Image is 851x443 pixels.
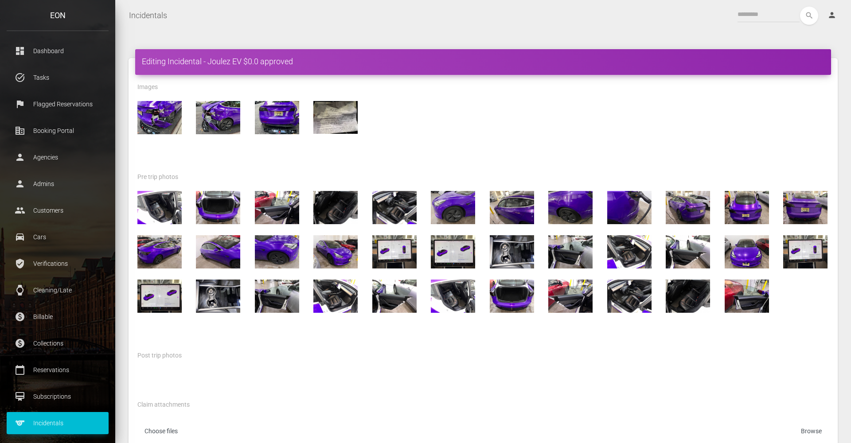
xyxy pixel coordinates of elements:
[13,310,102,323] p: Billable
[196,274,240,318] img: af09b280-9ff5-4de9-b4de-af7ac592494d_E979708A-6336-493C-A4CC-25E396AC17EF_L0_001_1755104486.92503...
[7,120,109,142] a: corporate_fare Booking Portal
[137,83,158,92] label: Images
[13,363,102,377] p: Reservations
[548,185,593,229] img: 3eaf5d73-61db-4957-ac8c-dff0a6aa2b2f_11907B3A-CC9F-4837-B720-D4C9621737DB_L0_001_1755104517.39625...
[607,229,652,274] img: 80dc998c-ae66-45e3-9831-bcd9679035ba_0FB36026-A2BB-4682-B84B-8BBB042E7D1B_L0_001_1755104499.69307...
[137,229,182,274] img: 67b1ff52-04c5-4e78-a713-d59cac41ea9e_7BED9F89-4AE1-4C0B-BB6C-64DB364D677A_L0_001_1755104521.49706...
[828,11,836,19] i: person
[7,385,109,408] a: card_membership Subscriptions
[196,95,240,140] img: Lyra2-a.jpg
[313,185,358,229] img: 21bb3e35-f665-491e-9852-247f86b2abb9_E53690F7-7DDD-45D1-AC00-49CEACA712C9_L0_001_1755104511.19662...
[821,7,844,24] a: person
[548,274,593,318] img: fef9ae3b-7c4d-4d70-a53f-aee53596674d_0F729575-D391-41BE-947D-38C360512F97_L0_001_1755104510.36473...
[13,230,102,244] p: Cars
[137,185,182,229] img: 18725784-0d9c-4719-9c0f-43bc51dbabeb_205A9BFB-2C15-4146-BD62-CE7076451908_L0_001_1755104505.75857...
[196,229,240,274] img: 12fc89a8-a521-46d9-8239-07f609ba3315_82AD6FF8-E326-4B8F-96DB-C9B507D291A8_L0_001_1755104521.56899...
[313,274,358,318] img: 80dc998c-ae66-45e3-9831-bcd9679035ba_0FB36026-A2BB-4682-B84B-8BBB042E7D1B_L0_001_1755104499.69307...
[666,229,710,274] img: 27e0ae5c-25c1-440e-8728-a164ccbd13b5_8D5F113F-4FEA-4E9F-83A6-118C4E9BCDD2_L0_001_1755104503.43487...
[7,226,109,248] a: drive_eta Cars
[372,274,417,318] img: 27e0ae5c-25c1-440e-8728-a164ccbd13b5_8D5F113F-4FEA-4E9F-83A6-118C4E9BCDD2_L0_001_1755104503.43487...
[13,337,102,350] p: Collections
[13,177,102,190] p: Admins
[137,400,190,409] label: Claim attachments
[137,424,829,442] label: Choose files
[13,97,102,111] p: Flagged Reservations
[7,306,109,328] a: paid Billable
[607,274,652,318] img: 259afb8b-5975-4e96-8f74-5dcf45295cb1_5A2FE756-6B8E-4567-A4AB-D6F0FA901E14_L0_001_1755104514.98989...
[548,229,593,274] img: 6f61b311-a9cd-4ffb-b9fb-d45dcf85e91f_D33E4F5F-6755-4B8D-9DED-E8BE7C54528B_L0_001_1755104487.41256...
[7,93,109,115] a: flag Flagged Reservations
[13,204,102,217] p: Customers
[137,274,182,318] img: f45e9723-6382-4baa-8d1d-eb1c0f49497b_DFDBB396-7D5B-48D0-9777-C7CA80BA578E_L0_001_1755105101.36688...
[7,173,109,195] a: person Admins
[666,274,710,318] img: 21bb3e35-f665-491e-9852-247f86b2abb9_E53690F7-7DDD-45D1-AC00-49CEACA712C9_L0_001_1755104511.19662...
[725,185,769,229] img: e82e6a0b-ee1e-401f-99df-036b6b4db31f_218B8AAE-8787-4904-800D-6F87C4FC2E1E_L0_001_1755104519.88254...
[372,185,417,229] img: 259afb8b-5975-4e96-8f74-5dcf45295cb1_5A2FE756-6B8E-4567-A4AB-D6F0FA901E14_L0_001_1755104514.98989...
[7,40,109,62] a: dashboard Dashboard
[7,253,109,275] a: verified_user Verifications
[725,274,769,318] img: 4f4c2b9b-82d4-48c7-8f35-78d95898e9b4_2563FA63-4715-4ECA-B521-58C23B1B88CD_L0_001_1755104512.01988...
[313,95,358,140] img: c873bee1219b4b82b860ace4cea2cb86.png
[142,56,824,67] h4: Editing Incidental - Joulez EV $0.0 approved
[7,359,109,381] a: calendar_today Reservations
[13,284,102,297] p: Cleaning/Late
[490,229,534,274] img: af09b280-9ff5-4de9-b4de-af7ac592494d_E979708A-6336-493C-A4CC-25E396AC17EF_L0_001_1755104486.92503...
[7,66,109,89] a: task_alt Tasks
[7,279,109,301] a: watch Cleaning/Late
[255,229,299,274] img: 74b38cb9-5461-44d5-a16f-dd327de823c3_287089A0-49CA-45F9-BFCD-E600E666A346_L0_001_1755104522.39387...
[13,44,102,58] p: Dashboard
[255,95,299,140] img: Lyra2.jpg
[783,185,828,229] img: 67f0c30a-29be-43da-b984-be965fee339c_C26FB519-B4C5-4650-84EF-4614A6826E3F_L0_001_1755104520.68967...
[7,332,109,354] a: paid Collections
[13,390,102,403] p: Subscriptions
[725,229,769,274] img: 38ae73a5-e323-4996-910e-661beb0500ab_4A65EA40-3A61-486A-A903-E5EEFC7D30AA_L0_001_1755104524.11372...
[372,229,417,274] img: a7305087-cc93-4992-b62b-ac12e2539f6d_C4AA74E5-0E45-4457-8AD3-72EC1D4437C7_L0_001_1755104483.65602...
[129,4,167,27] a: Incidentals
[800,7,818,25] button: search
[490,274,534,318] img: 26a786d5-dceb-4e6b-8d5c-b11c02c3d4d0_5C6ED5A3-67DA-44B2-85E0-1BE00859365A_L0_001_1755104506.59170...
[7,146,109,168] a: person Agencies
[137,173,178,182] label: Pre trip photos
[137,351,182,360] label: Post trip photos
[431,229,475,274] img: f45e9723-6382-4baa-8d1d-eb1c0f49497b_DFDBB396-7D5B-48D0-9777-C7CA80BA578E_L0_001_1755105101.36688...
[196,185,240,229] img: 26a786d5-dceb-4e6b-8d5c-b11c02c3d4d0_5C6ED5A3-67DA-44B2-85E0-1BE00859365A_L0_001_1755104506.59170...
[431,274,475,318] img: 18725784-0d9c-4719-9c0f-43bc51dbabeb_205A9BFB-2C15-4146-BD62-CE7076451908_L0_001_1755104505.75857...
[431,185,475,229] img: 53cef519-7ebc-4f08-bf00-104730365d71_36C78DD4-7FA0-45D1-BE79-6CBA2D7A2412_L0_001_1755104515.81649...
[7,199,109,221] a: people Customers
[255,185,299,229] img: fef9ae3b-7c4d-4d70-a53f-aee53596674d_0F729575-D391-41BE-947D-38C360512F97_L0_001_1755104510.36473...
[13,151,102,164] p: Agencies
[490,185,534,229] img: 845f3da2-37d8-492a-88f1-d05e1e691fe1_F0BF88E3-AA37-409F-975D-BD6B8067E170_L0_001_1755104516.59223...
[13,416,102,430] p: Incidentals
[666,185,710,229] img: 51085133-2d44-4232-9a41-812cff1a6393_8B0E671A-5BB6-4AAB-ADEE-8186A64C916A_L0_001_1755104519.03269...
[255,274,299,318] img: 6f61b311-a9cd-4ffb-b9fb-d45dcf85e91f_D33E4F5F-6755-4B8D-9DED-E8BE7C54528B_L0_001_1755104487.41256...
[13,124,102,137] p: Booking Portal
[13,71,102,84] p: Tasks
[13,257,102,270] p: Verifications
[783,229,828,274] img: a7305087-cc93-4992-b62b-ac12e2539f6d_C4AA74E5-0E45-4457-8AD3-72EC1D4437C7_L0_001_1755104483.65602...
[607,185,652,229] img: eb17f447-948c-4249-bdbf-b638f02e4f91_8D6134C6-A4CE-4040-BBCB-39204D905666_L0_001_1755104518.23387...
[7,412,109,434] a: sports Incidentals
[137,95,182,140] img: Lyra2-b.jpg
[313,229,358,274] img: e71b38f1-4faf-496f-b04c-1e30e6716f0d_FF15E977-1ADF-4AC1-ABFF-DBF87B50B9C9_L0_001_1755104523.27409...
